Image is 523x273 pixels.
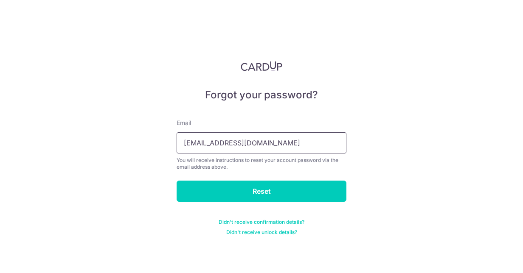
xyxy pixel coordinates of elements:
img: CardUp Logo [241,61,282,71]
a: Didn't receive confirmation details? [219,219,304,226]
label: Email [177,119,191,127]
input: Reset [177,181,346,202]
a: Didn't receive unlock details? [226,229,297,236]
div: You will receive instructions to reset your account password via the email address above. [177,157,346,170]
h5: Forgot your password? [177,88,346,102]
input: Enter your Email [177,132,346,153]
